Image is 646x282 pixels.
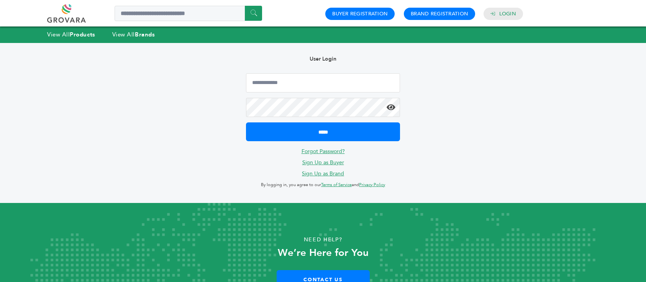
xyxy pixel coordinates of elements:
input: Email Address [246,73,400,92]
a: View AllProducts [47,31,95,38]
a: Sign Up as Brand [302,170,344,177]
a: View AllBrands [112,31,155,38]
a: Terms of Service [321,182,352,188]
p: By logging in, you agree to our and [246,180,400,190]
p: Need Help? [32,234,613,246]
a: Sign Up as Buyer [302,159,344,166]
b: User Login [310,55,336,63]
a: Forgot Password? [302,148,345,155]
input: Search a product or brand... [115,6,262,21]
strong: Products [70,31,95,38]
a: Privacy Policy [359,182,385,188]
a: Brand Registration [411,10,468,17]
strong: We’re Here for You [278,246,369,260]
strong: Brands [135,31,155,38]
a: Login [499,10,516,17]
input: Password [246,98,400,117]
a: Buyer Registration [332,10,388,17]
